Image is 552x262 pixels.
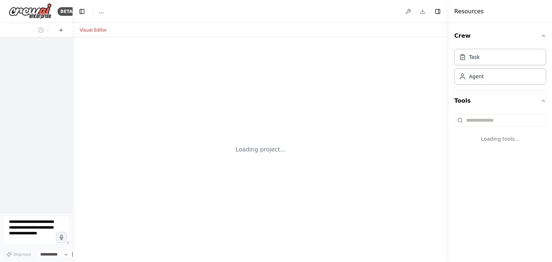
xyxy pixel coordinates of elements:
[75,26,111,34] button: Visual Editor
[454,46,546,90] div: Crew
[55,26,67,34] button: Start a new chat
[454,7,484,16] h4: Resources
[56,232,67,243] button: Click to speak your automation idea
[236,145,286,154] div: Loading project...
[3,250,34,259] button: Improve
[454,130,546,148] div: Loading tools...
[469,53,480,61] div: Task
[13,252,31,257] span: Improve
[433,6,443,17] button: Hide right sidebar
[99,8,103,15] nav: breadcrumb
[454,26,546,46] button: Crew
[469,73,484,80] div: Agent
[9,3,52,19] img: Logo
[57,7,75,16] div: BETA
[35,26,52,34] button: Switch to previous chat
[99,8,103,15] span: ...
[77,6,87,17] button: Hide left sidebar
[454,111,546,154] div: Tools
[454,91,546,111] button: Tools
